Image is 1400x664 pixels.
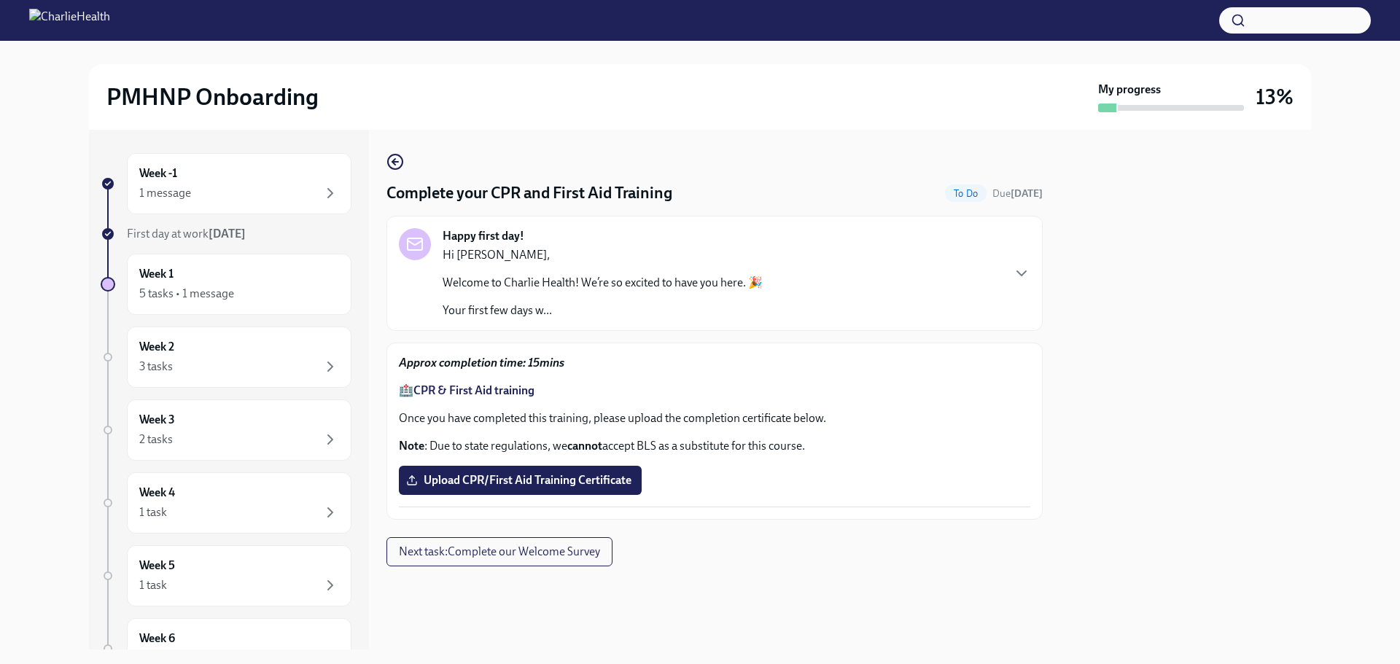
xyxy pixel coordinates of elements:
strong: Happy first day! [443,228,524,244]
div: 5 tasks • 1 message [139,286,234,302]
a: Week -11 message [101,153,351,214]
span: Upload CPR/First Aid Training Certificate [409,473,631,488]
img: CharlieHealth [29,9,110,32]
strong: cannot [567,439,602,453]
h6: Week 4 [139,485,175,501]
div: 2 tasks [139,431,173,448]
a: Week 15 tasks • 1 message [101,254,351,315]
h6: Week 6 [139,630,175,647]
p: Your first few days w... [443,302,763,319]
p: 🏥 [399,383,1030,399]
a: Week 23 tasks [101,327,351,388]
strong: Note [399,439,424,453]
strong: [DATE] [209,227,246,241]
span: September 26th, 2025 10:00 [992,187,1043,200]
p: : Due to state regulations, we accept BLS as a substitute for this course. [399,438,1030,454]
a: First day at work[DATE] [101,226,351,242]
label: Upload CPR/First Aid Training Certificate [399,466,642,495]
strong: My progress [1098,82,1161,98]
a: Week 51 task [101,545,351,606]
div: 3 tasks [139,359,173,375]
p: Once you have completed this training, please upload the completion certificate below. [399,410,1030,426]
a: Week 32 tasks [101,399,351,461]
h4: Complete your CPR and First Aid Training [386,182,672,204]
strong: [DATE] [1011,187,1043,200]
div: 1 message [139,185,191,201]
h6: Week 5 [139,558,175,574]
span: First day at work [127,227,246,241]
div: 1 task [139,504,167,520]
button: Next task:Complete our Welcome Survey [386,537,612,566]
h3: 13% [1256,84,1294,110]
span: Next task : Complete our Welcome Survey [399,544,600,559]
h6: Week 3 [139,412,175,428]
div: 1 task [139,577,167,593]
h2: PMHNP Onboarding [106,82,319,112]
h6: Week -1 [139,165,177,181]
strong: Approx completion time: 15mins [399,356,564,370]
h6: Week 2 [139,339,174,355]
span: To Do [945,188,987,199]
a: CPR & First Aid training [413,383,534,397]
a: Week 41 task [101,472,351,534]
p: Hi [PERSON_NAME], [443,247,763,263]
h6: Week 1 [139,266,174,282]
p: Welcome to Charlie Health! We’re so excited to have you here. 🎉 [443,275,763,291]
span: Due [992,187,1043,200]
